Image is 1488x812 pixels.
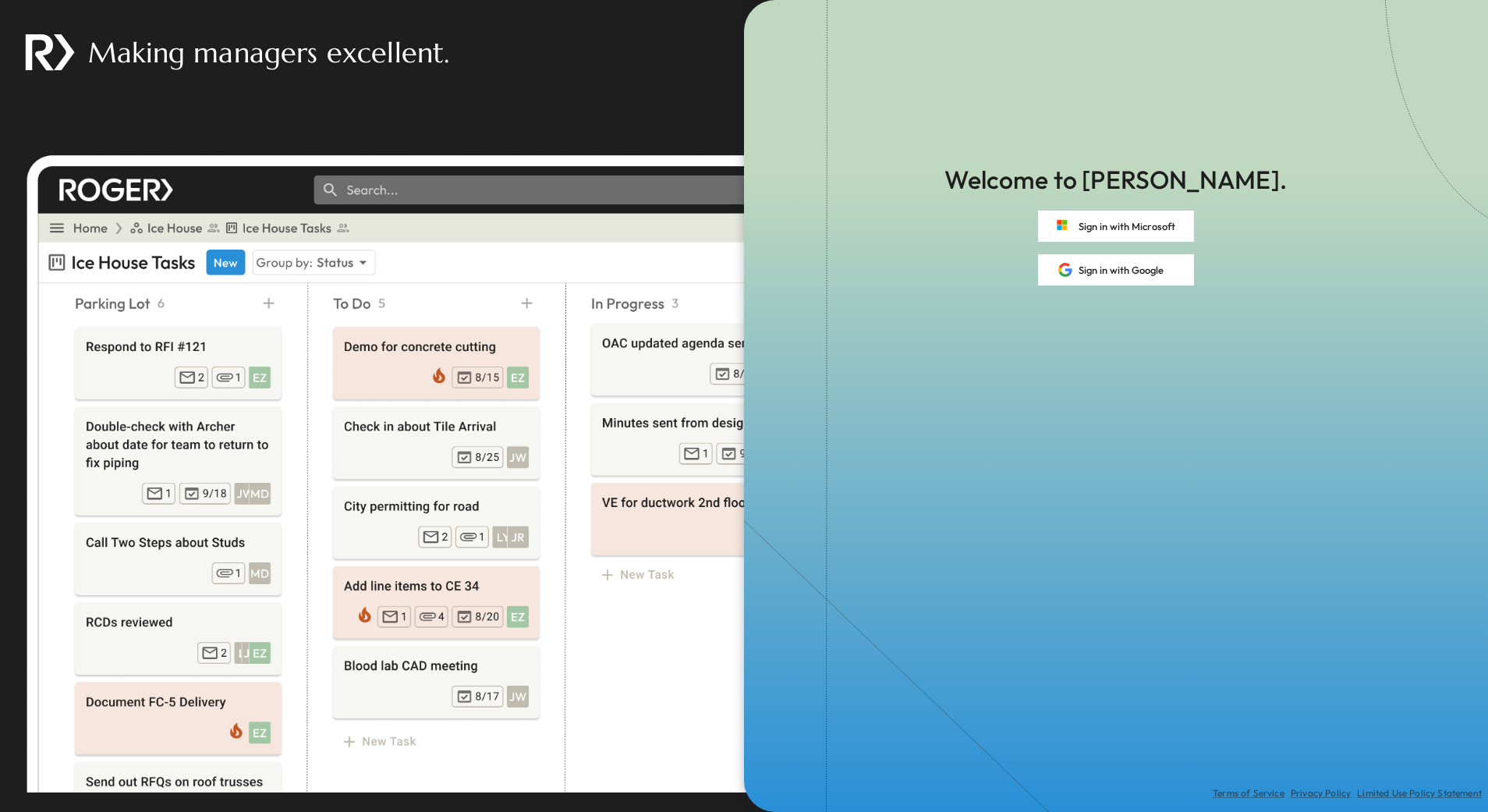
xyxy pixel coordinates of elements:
a: Terms of Service [1213,787,1284,800]
button: Sign in with Google [1038,254,1194,285]
a: Privacy Policy [1291,787,1351,800]
p: Welcome to [PERSON_NAME]. [944,162,1287,198]
p: Making managers excellent. [88,33,449,73]
img: landing_page_inbox.png [12,143,1304,792]
a: Limited Use Policy Statement [1357,787,1482,800]
button: Sign in with Microsoft [1038,211,1194,242]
